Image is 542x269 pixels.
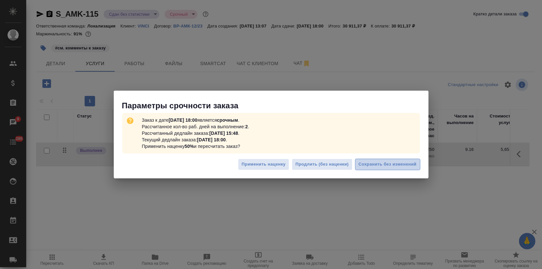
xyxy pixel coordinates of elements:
p: Параметры срочности заказа [122,100,429,111]
button: Применить наценку [238,159,289,170]
button: Сохранить без изменений [355,159,420,170]
b: [DATE] 18:00 [169,117,197,123]
button: Продлить (без наценки) [292,159,352,170]
b: [DATE] 18:00 [197,137,226,142]
span: Сохранить без изменений [359,161,417,168]
b: [DATE] 15:48 [210,131,238,136]
span: Продлить (без наценки) [295,161,349,168]
b: 50% [185,144,194,149]
span: Применить наценку [242,161,286,168]
b: срочным [217,117,238,123]
b: 2 [245,124,248,129]
p: Заказ к дате является . Рассчитанное кол-во раб. дней на выполнение: . Рассчитанный дедлайн заказ... [139,114,252,152]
